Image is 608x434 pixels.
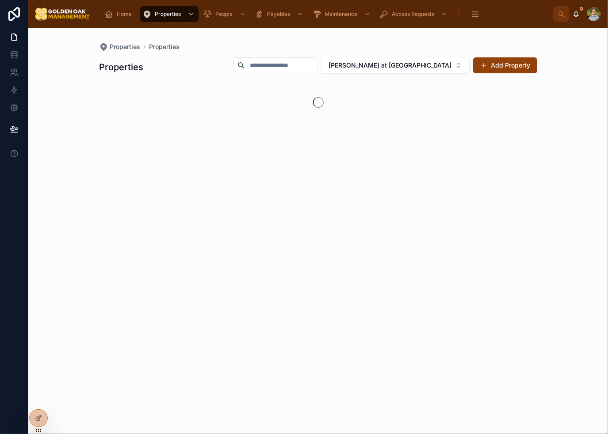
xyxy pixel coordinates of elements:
[149,42,180,51] a: Properties
[110,42,140,51] span: Properties
[377,6,452,22] a: Access Requests
[99,61,143,73] h1: Properties
[329,61,451,70] span: [PERSON_NAME] at [GEOGRAPHIC_DATA]
[321,57,470,74] button: Select Button
[35,7,90,21] img: App logo
[140,6,199,22] a: Properties
[102,6,138,22] a: Home
[215,11,233,18] span: People
[200,6,250,22] a: People
[473,57,537,73] button: Add Property
[392,11,434,18] span: Access Requests
[99,42,140,51] a: Properties
[117,11,132,18] span: Home
[325,11,357,18] span: Maintenance
[97,4,553,24] div: scrollable content
[310,6,375,22] a: Maintenance
[155,11,181,18] span: Properties
[267,11,290,18] span: Payables
[252,6,308,22] a: Payables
